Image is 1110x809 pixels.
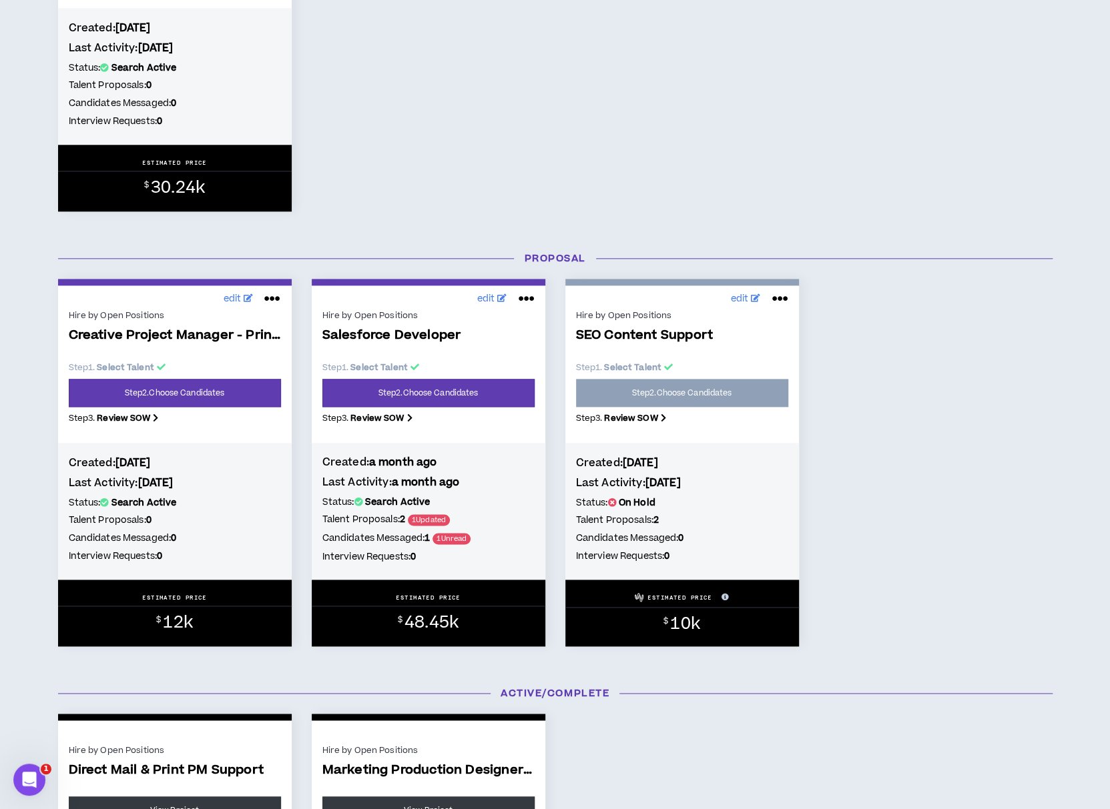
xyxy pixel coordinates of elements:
b: 2 [653,514,659,527]
h5: Interview Requests: [69,114,281,129]
b: 1 [425,532,430,545]
b: Search Active [111,61,177,75]
b: Select Talent [97,361,154,373]
b: [DATE] [138,41,174,55]
h5: Talent Proposals: [576,513,788,528]
b: 0 [171,97,176,110]
img: Wripple [635,593,643,602]
b: 0 [146,79,152,92]
p: Step 1 . [322,361,535,373]
span: 10k [670,612,700,636]
h4: Last Activity: [576,476,788,490]
b: 0 [146,514,152,527]
a: Step2.Choose Candidates [69,379,281,407]
div: Hire by Open Positions [322,309,535,321]
b: Review SOW [97,412,150,424]
h4: Last Activity: [69,41,281,55]
h4: Last Activity: [322,475,535,490]
h3: Active/Complete [48,686,1063,700]
sup: $ [398,614,402,626]
h5: Talent Proposals: [69,78,281,93]
h5: Candidates Messaged: [576,531,788,546]
h5: Candidates Messaged: [69,96,281,111]
p: Step 3 . [69,412,281,424]
b: 0 [171,532,176,545]
h5: Status: [69,496,281,510]
b: 2 [400,513,405,526]
h4: Created: [576,456,788,470]
div: Hire by Open Positions [322,744,535,756]
h4: Last Activity: [69,476,281,490]
span: Salesforce Developer [322,328,535,343]
b: Search Active [111,496,177,510]
span: Creative Project Manager - Print & DM Experience [69,328,281,343]
b: a month ago [369,455,437,470]
p: ESTIMATED PRICE [142,594,207,602]
h5: Talent Proposals: [69,513,281,528]
b: 0 [157,115,162,128]
b: a month ago [392,475,460,490]
a: Step2.Choose Candidates [322,379,535,407]
p: ESTIMATED PRICE [396,594,461,602]
h5: Status: [322,495,535,510]
h5: Status: [576,496,788,510]
sup: $ [144,179,149,191]
h5: Talent Proposals: [322,512,535,528]
p: Step 1 . [69,361,281,373]
b: 0 [410,550,416,564]
b: [DATE] [623,456,658,470]
h5: Interview Requests: [322,550,535,564]
p: Step 3 . [322,412,535,424]
b: [DATE] [645,476,681,490]
div: Hire by Open Positions [576,309,788,321]
b: Select Talent [350,361,408,373]
span: edit [477,292,495,306]
h5: Interview Requests: [69,549,281,564]
b: Select Talent [604,361,661,373]
span: Direct Mail & Print PM Support [69,763,281,778]
b: Review SOW [350,412,404,424]
b: 0 [678,532,683,545]
b: On Hold [619,496,655,510]
iframe: Intercom live chat [13,764,45,796]
h5: Candidates Messaged: [69,531,281,546]
h5: Status: [69,61,281,75]
p: ESTIMATED PRICE [647,594,712,602]
p: Step 3 . [576,412,788,424]
h5: Interview Requests: [576,549,788,564]
div: Hire by Open Positions [69,744,281,756]
a: edit [728,289,764,309]
h3: Proposal [48,251,1063,265]
span: 1 Unread [433,533,471,544]
p: ESTIMATED PRICE [142,159,207,167]
span: 1 Updated [408,514,450,526]
b: [DATE] [115,456,151,470]
span: Marketing Production Designer (Contract, Part-... [322,763,535,778]
span: 30.24k [151,176,205,199]
span: edit [731,292,749,306]
span: 12k [163,611,193,634]
span: 1 [41,764,51,774]
span: SEO Content Support [576,328,788,343]
p: Step 1 . [576,361,788,373]
sup: $ [156,614,161,626]
b: Review SOW [604,412,657,424]
a: edit [474,289,511,309]
span: 48.45k [404,611,459,634]
sup: $ [663,616,668,627]
h4: Created: [69,21,281,35]
h4: Created: [322,455,535,470]
b: [DATE] [115,21,151,35]
b: Search Active [365,496,431,509]
h5: Candidates Messaged: [322,531,535,546]
div: Hire by Open Positions [69,309,281,321]
span: edit [224,292,242,306]
b: [DATE] [138,476,174,490]
a: edit [220,289,257,309]
b: 0 [664,550,669,563]
h4: Created: [69,456,281,470]
b: 0 [157,550,162,563]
